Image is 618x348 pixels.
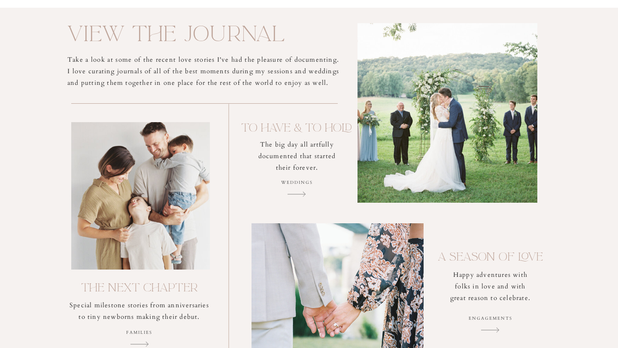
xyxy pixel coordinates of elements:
a: Weddings [269,179,324,199]
a: engagements [463,315,518,336]
p: Take a look at some of the recent love stories I've had the pleasure of documenting. I love curat... [67,54,339,101]
p: Happy adventures with folks in love and with great reason to celebrate. [447,269,533,308]
h3: To Have & To Hold [239,122,354,135]
p: The big day all artfully documented that started their forever. [256,139,338,178]
p: Special milestone stories from anniversaries to tiny newborns making their debut. [67,300,211,339]
h3: The Next Chapter [81,282,198,294]
h3: a season of love [428,251,552,264]
h2: view the journal [67,23,301,47]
